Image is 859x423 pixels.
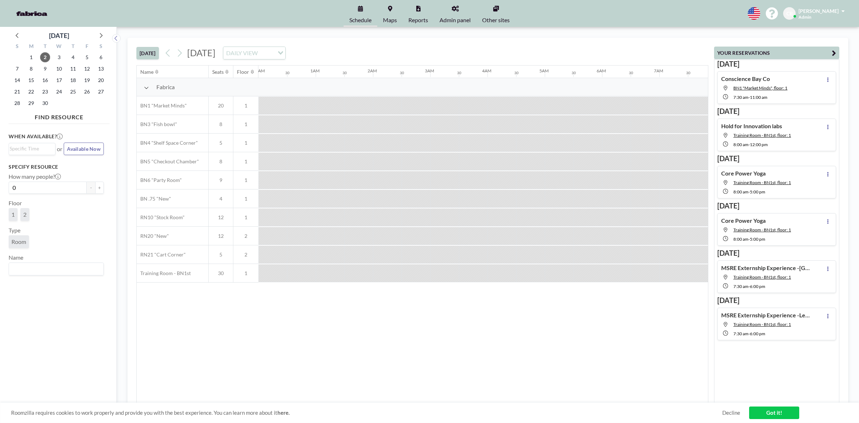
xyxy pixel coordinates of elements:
[40,64,50,74] span: Tuesday, September 9, 2025
[717,201,836,210] h3: [DATE]
[733,95,748,100] span: 7:30 AM
[209,251,233,258] span: 5
[717,107,836,116] h3: [DATE]
[233,121,258,128] span: 1
[82,87,92,97] span: Friday, September 26, 2025
[225,48,259,58] span: DAILY VIEW
[137,121,177,128] span: BN3 "Fish bowl"
[597,68,606,73] div: 6AM
[49,30,69,40] div: [DATE]
[156,83,175,91] span: Fabrica
[722,409,740,416] a: Decline
[721,312,811,319] h4: MSRE Externship Experience -Leeds School of Business
[137,158,199,165] span: BN5 "Checkout Chamber"
[137,214,185,221] span: RN10 "Stock Room"
[209,214,233,221] span: 12
[137,270,191,277] span: Training Room - BN1st
[349,17,372,23] span: Schedule
[40,75,50,85] span: Tuesday, September 16, 2025
[136,47,159,59] button: [DATE]
[209,121,233,128] span: 8
[26,52,36,62] span: Monday, September 1, 2025
[52,42,66,52] div: W
[482,68,491,73] div: 4AM
[383,17,397,23] span: Maps
[733,133,791,138] span: Training Room - BN1st, floor: 1
[12,64,22,74] span: Sunday, September 7, 2025
[750,189,765,194] span: 5:00 PM
[209,270,233,277] span: 30
[686,71,690,75] div: 30
[9,143,55,154] div: Search for option
[310,68,320,73] div: 1AM
[714,47,839,59] button: YOUR RESERVATIONS
[748,95,750,100] span: -
[10,42,24,52] div: S
[140,69,154,75] div: Name
[68,87,78,97] span: Thursday, September 25, 2025
[721,75,770,82] h4: Conscience Bay Co
[482,17,510,23] span: Other sites
[748,189,750,194] span: -
[277,409,290,416] a: here.
[733,331,748,336] span: 7:30 AM
[750,331,765,336] span: 6:00 PM
[233,140,258,146] span: 1
[11,409,722,416] span: Roomzilla requires cookies to work properly and provide you with the best experience. You can lea...
[26,98,36,108] span: Monday, September 29, 2025
[233,214,258,221] span: 1
[654,68,663,73] div: 7AM
[137,196,171,202] span: BN .75 "New"
[9,254,23,261] label: Name
[10,264,100,274] input: Search for option
[400,71,404,75] div: 30
[223,47,285,59] div: Search for option
[40,52,50,62] span: Tuesday, September 2, 2025
[9,200,22,207] label: Floor
[9,227,20,234] label: Type
[408,17,428,23] span: Reports
[54,64,64,74] span: Wednesday, September 10, 2025
[721,122,782,130] h4: Hold for Innovation labs
[629,71,633,75] div: 30
[721,264,811,271] h4: MSRE Externship Experience -[GEOGRAPHIC_DATA]
[799,14,811,20] span: Admin
[26,75,36,85] span: Monday, September 15, 2025
[233,270,258,277] span: 1
[285,71,290,75] div: 30
[9,164,104,170] h3: Specify resource
[209,233,233,239] span: 12
[539,68,549,73] div: 5AM
[68,64,78,74] span: Thursday, September 11, 2025
[260,48,273,58] input: Search for option
[749,407,799,419] a: Got it!
[137,233,169,239] span: RN20 "New"
[66,42,80,52] div: T
[11,211,15,218] span: 1
[733,85,787,91] span: BN1 "Market Minds", floor: 1
[40,98,50,108] span: Tuesday, September 30, 2025
[253,68,265,73] div: 12AM
[80,42,94,52] div: F
[54,75,64,85] span: Wednesday, September 17, 2025
[721,170,766,177] h4: Core Power Yoga
[94,42,108,52] div: S
[786,10,793,17] span: CB
[733,236,748,242] span: 8:00 AM
[57,145,62,153] span: or
[572,71,576,75] div: 30
[750,236,765,242] span: 5:00 PM
[233,158,258,165] span: 1
[11,6,52,21] img: organization-logo
[26,64,36,74] span: Monday, September 8, 2025
[87,182,95,194] button: -
[68,52,78,62] span: Thursday, September 4, 2025
[137,177,182,183] span: BN6 "Party Room"
[233,196,258,202] span: 1
[343,71,347,75] div: 30
[38,42,52,52] div: T
[96,87,106,97] span: Saturday, September 27, 2025
[24,42,38,52] div: M
[750,142,768,147] span: 12:00 PM
[733,322,791,327] span: Training Room - BN1st, floor: 1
